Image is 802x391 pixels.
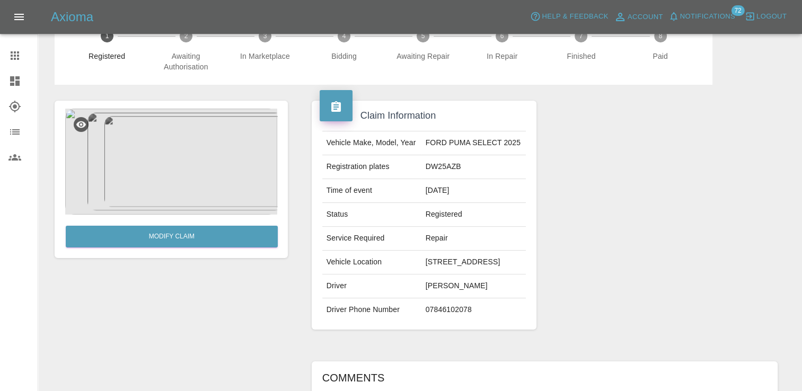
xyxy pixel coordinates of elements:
[421,227,526,251] td: Repair
[322,369,767,386] h6: Comments
[322,179,421,203] td: Time of event
[322,131,421,155] td: Vehicle Make, Model, Year
[105,32,109,40] text: 1
[320,109,529,123] h4: Claim Information
[309,51,379,61] span: Bidding
[625,51,695,61] span: Paid
[66,226,278,247] a: Modify Claim
[611,8,666,25] a: Account
[184,32,188,40] text: 2
[72,51,142,61] span: Registered
[322,298,421,322] td: Driver Phone Number
[467,51,537,61] span: In Repair
[342,32,346,40] text: 4
[151,51,221,72] span: Awaiting Authorisation
[51,8,93,25] h5: Axioma
[230,51,300,61] span: In Marketplace
[322,227,421,251] td: Service Required
[742,8,789,25] button: Logout
[680,11,735,23] span: Notifications
[322,155,421,179] td: Registration plates
[731,5,744,16] span: 72
[6,4,32,30] button: Open drawer
[658,32,662,40] text: 8
[322,274,421,298] td: Driver
[421,274,526,298] td: [PERSON_NAME]
[421,298,526,322] td: 07846102078
[500,32,504,40] text: 6
[322,203,421,227] td: Status
[421,179,526,203] td: [DATE]
[527,8,611,25] button: Help & Feedback
[421,155,526,179] td: DW25AZB
[542,11,608,23] span: Help & Feedback
[421,251,526,274] td: [STREET_ADDRESS]
[388,51,459,61] span: Awaiting Repair
[421,32,425,40] text: 5
[546,51,616,61] span: Finished
[263,32,267,40] text: 3
[421,131,526,155] td: FORD PUMA SELECT 2025
[666,8,738,25] button: Notifications
[628,11,663,23] span: Account
[421,203,526,227] td: Registered
[756,11,787,23] span: Logout
[579,32,583,40] text: 7
[322,251,421,274] td: Vehicle Location
[65,109,277,215] img: 866ee3f4-d834-4761-b0fa-fbcf6439cefe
